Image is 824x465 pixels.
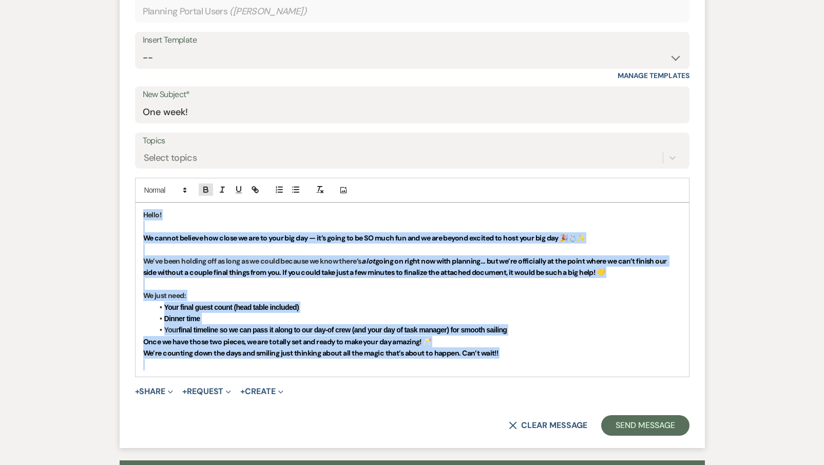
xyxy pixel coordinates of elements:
[143,2,682,22] div: Planning Portal Users
[164,326,179,334] strong: Your
[143,337,431,346] strong: Once we have those two pieces, we are totally set and ready to make your day amazing! 🥂
[164,314,200,323] strong: Dinner time
[143,87,682,102] label: New Subject*
[164,303,299,311] strong: Your final guest count (head table included)
[135,387,140,396] span: +
[509,421,587,430] button: Clear message
[143,233,585,243] strong: We cannot believe how close we are to your big day — it’s going to be SO much fun and we are beyo...
[179,326,507,334] strong: final timeline so we can pass it along to our day-of crew (and your day of task manager) for smoo...
[143,134,682,148] label: Topics
[144,151,197,165] div: Select topics
[618,71,689,80] a: Manage Templates
[143,33,682,48] div: Insert Template
[182,387,231,396] button: Request
[135,387,174,396] button: Share
[240,387,283,396] button: Create
[601,415,689,436] button: Send Message
[143,256,668,277] strong: going on right now with planning… but we’re officially at the point where we can’t finish our sid...
[143,348,499,358] strong: We’re counting down the days and smiling just thinking about all the magic that’s about to happen...
[361,256,375,266] em: a lot
[143,291,186,300] strong: We just need:
[143,210,162,219] strong: Hello!
[229,5,306,18] span: ( [PERSON_NAME] )
[240,387,245,396] span: +
[143,256,361,266] strong: We’ve been holding off as long as we could because we know there’s
[182,387,187,396] span: +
